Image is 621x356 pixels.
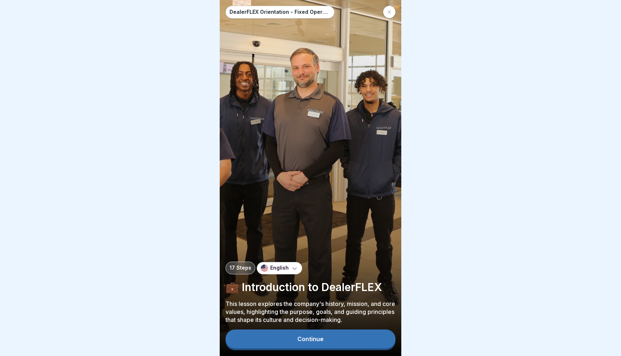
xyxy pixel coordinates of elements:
div: Continue [297,336,324,342]
img: us.svg [261,265,268,272]
p: This lesson explores the company's history, mission, and core values, highlighting the purpose, g... [226,300,395,324]
p: 17 Steps [230,265,251,271]
p: 💼 Introduction to DealerFLEX [226,280,395,294]
p: DealerFLEX Orientation - Fixed Operations Division [230,9,330,15]
p: English [270,265,289,271]
button: Continue [226,330,395,348]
